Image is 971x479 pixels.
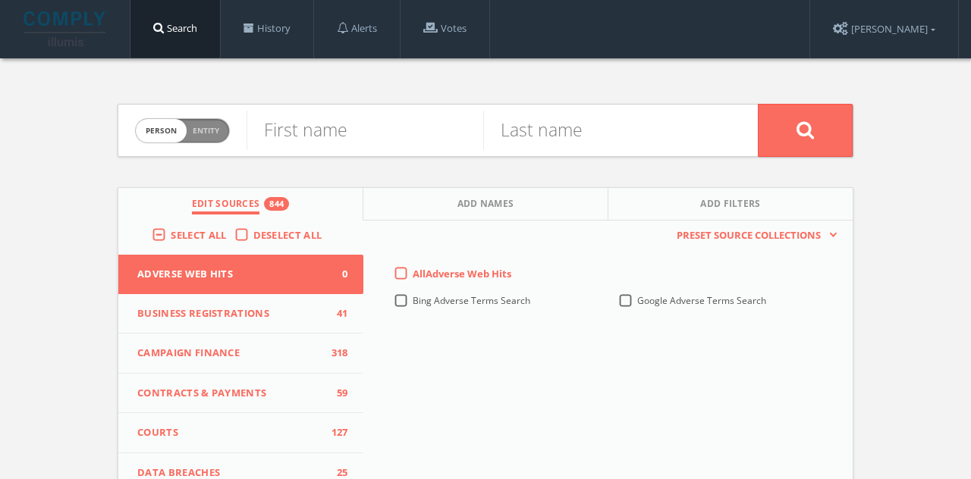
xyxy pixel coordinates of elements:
[137,306,325,321] span: Business Registrations
[118,294,363,334] button: Business Registrations41
[669,228,837,243] button: Preset Source Collections
[137,386,325,401] span: Contracts & Payments
[118,413,363,453] button: Courts127
[363,188,608,221] button: Add Names
[171,228,226,242] span: Select All
[193,125,219,136] span: Entity
[700,197,761,214] span: Add Filters
[457,197,514,214] span: Add Names
[137,425,325,440] span: Courts
[192,197,260,214] span: Edit Sources
[24,11,108,46] img: illumis
[137,267,325,282] span: Adverse Web Hits
[608,188,853,221] button: Add Filters
[118,255,363,294] button: Adverse Web Hits0
[136,119,187,142] span: person
[637,294,766,307] span: Google Adverse Terms Search
[118,188,363,221] button: Edit Sources844
[413,294,530,307] span: Bing Adverse Terms Search
[264,197,289,211] div: 844
[325,386,348,401] span: 59
[325,306,348,321] span: 41
[253,228,322,242] span: Deselect All
[413,267,511,280] span: All Adverse Web Hits
[325,346,348,361] span: 318
[669,228,828,243] span: Preset Source Collections
[137,346,325,361] span: Campaign Finance
[325,267,348,282] span: 0
[118,374,363,414] button: Contracts & Payments59
[325,425,348,440] span: 127
[118,333,363,374] button: Campaign Finance318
